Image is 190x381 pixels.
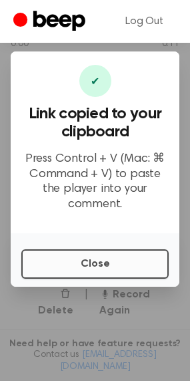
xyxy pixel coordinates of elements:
button: Close [21,249,169,279]
p: Press Control + V (Mac: ⌘ Command + V) to paste the player into your comment. [21,152,169,212]
a: Beep [13,9,89,35]
div: ✔ [79,65,111,97]
a: Log Out [112,5,177,37]
h3: Link copied to your clipboard [21,105,169,141]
